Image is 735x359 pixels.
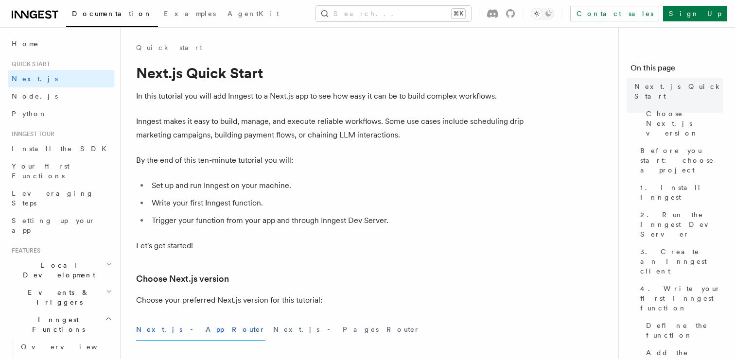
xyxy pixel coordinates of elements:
[640,284,723,313] span: 4. Write your first Inngest function
[642,317,723,344] a: Define the function
[273,319,420,341] button: Next.js - Pages Router
[149,214,525,227] li: Trigger your function from your app and through Inngest Dev Server.
[136,239,525,253] p: Let's get started!
[222,3,285,26] a: AgentKit
[12,162,70,180] span: Your first Functions
[8,140,114,157] a: Install the SDK
[8,247,40,255] span: Features
[8,288,106,307] span: Events & Triggers
[8,256,114,284] button: Local Development
[636,206,723,243] a: 2. Run the Inngest Dev Server
[630,78,723,105] a: Next.js Quick Start
[158,3,222,26] a: Examples
[316,6,471,21] button: Search...⌘K
[531,8,554,19] button: Toggle dark mode
[149,196,525,210] li: Write your first Inngest function.
[646,321,723,340] span: Define the function
[136,319,265,341] button: Next.js - App Router
[636,179,723,206] a: 1. Install Inngest
[8,284,114,311] button: Events & Triggers
[12,39,39,49] span: Home
[8,185,114,212] a: Leveraging Steps
[12,189,94,207] span: Leveraging Steps
[646,109,723,138] span: Choose Next.js version
[66,3,158,27] a: Documentation
[136,154,525,167] p: By the end of this ten-minute tutorial you will:
[640,146,723,175] span: Before you start: choose a project
[8,260,106,280] span: Local Development
[8,315,105,334] span: Inngest Functions
[136,89,525,103] p: In this tutorial you will add Inngest to a Next.js app to see how easy it can be to build complex...
[149,179,525,192] li: Set up and run Inngest on your machine.
[164,10,216,17] span: Examples
[227,10,279,17] span: AgentKit
[12,110,47,118] span: Python
[17,338,114,356] a: Overview
[8,212,114,239] a: Setting up your app
[663,6,727,21] a: Sign Up
[640,247,723,276] span: 3. Create an Inngest client
[72,10,152,17] span: Documentation
[8,35,114,52] a: Home
[640,183,723,202] span: 1. Install Inngest
[136,272,229,286] a: Choose Next.js version
[136,43,202,52] a: Quick start
[8,105,114,122] a: Python
[8,60,50,68] span: Quick start
[452,9,465,18] kbd: ⌘K
[8,311,114,338] button: Inngest Functions
[634,82,723,101] span: Next.js Quick Start
[570,6,659,21] a: Contact sales
[12,145,112,153] span: Install the SDK
[8,70,114,87] a: Next.js
[636,280,723,317] a: 4. Write your first Inngest function
[642,105,723,142] a: Choose Next.js version
[136,293,525,307] p: Choose your preferred Next.js version for this tutorial:
[636,243,723,280] a: 3. Create an Inngest client
[12,92,58,100] span: Node.js
[8,87,114,105] a: Node.js
[636,142,723,179] a: Before you start: choose a project
[630,62,723,78] h4: On this page
[8,130,54,138] span: Inngest tour
[21,343,121,351] span: Overview
[640,210,723,239] span: 2. Run the Inngest Dev Server
[12,217,95,234] span: Setting up your app
[12,75,58,83] span: Next.js
[136,115,525,142] p: Inngest makes it easy to build, manage, and execute reliable workflows. Some use cases include sc...
[8,157,114,185] a: Your first Functions
[136,64,525,82] h1: Next.js Quick Start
